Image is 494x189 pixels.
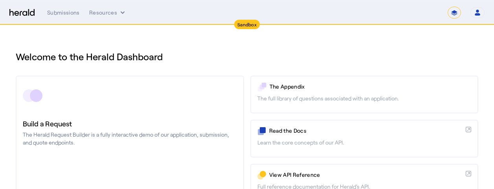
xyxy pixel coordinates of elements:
a: Read the DocsLearn the core concepts of our API. [250,120,479,157]
div: Sandbox [234,20,260,29]
button: Resources dropdown menu [89,9,127,17]
p: The Appendix [270,83,472,91]
p: The Herald Request Builder is a fully interactive demo of our application, submission, and quote ... [23,131,237,146]
h3: Build a Request [23,118,237,129]
h1: Welcome to the Herald Dashboard [16,50,478,63]
div: Submissions [47,9,80,17]
p: The full library of questions associated with an application. [257,94,472,102]
p: Read the Docs [269,127,463,135]
img: Herald Logo [9,9,35,17]
a: The AppendixThe full library of questions associated with an application. [250,76,479,113]
p: Learn the core concepts of our API. [257,139,472,146]
p: View API Reference [269,171,463,179]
